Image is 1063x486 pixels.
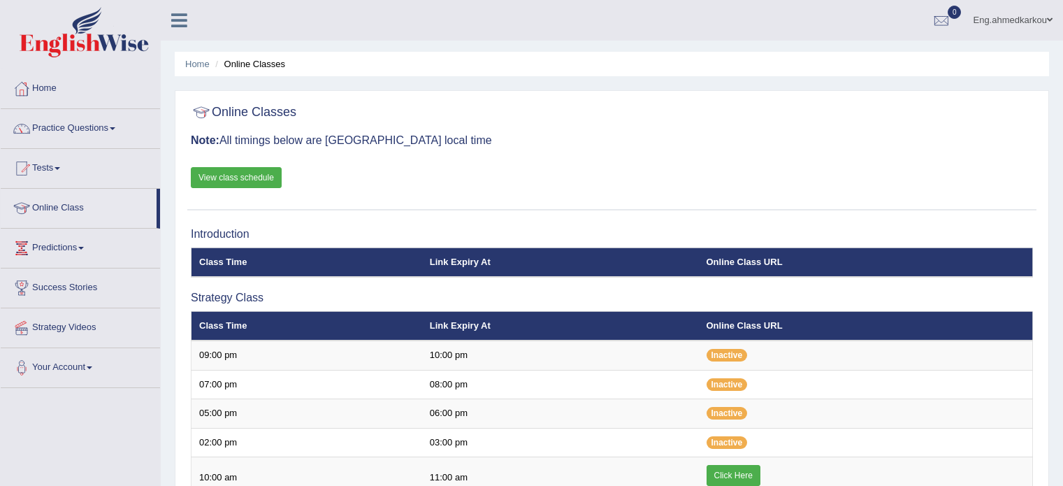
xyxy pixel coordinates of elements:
th: Online Class URL [699,311,1033,341]
td: 08:00 pm [422,370,699,399]
span: Inactive [707,378,748,391]
a: Online Class [1,189,157,224]
a: Practice Questions [1,109,160,144]
h3: All timings below are [GEOGRAPHIC_DATA] local time [191,134,1033,147]
td: 02:00 pm [191,428,422,457]
h3: Introduction [191,228,1033,241]
span: 0 [948,6,962,19]
a: Home [1,69,160,104]
a: Home [185,59,210,69]
h2: Online Classes [191,102,296,123]
a: Tests [1,149,160,184]
td: 06:00 pm [422,399,699,429]
a: Success Stories [1,269,160,303]
span: Inactive [707,349,748,362]
th: Link Expiry At [422,248,699,277]
a: Predictions [1,229,160,264]
th: Online Class URL [699,248,1033,277]
td: 03:00 pm [422,428,699,457]
b: Note: [191,134,219,146]
td: 09:00 pm [191,341,422,370]
li: Online Classes [212,57,285,71]
span: Inactive [707,407,748,420]
a: Your Account [1,348,160,383]
th: Class Time [191,248,422,277]
a: View class schedule [191,167,282,188]
a: Click Here [707,465,760,486]
h3: Strategy Class [191,292,1033,304]
td: 10:00 pm [422,341,699,370]
a: Strategy Videos [1,308,160,343]
th: Class Time [191,311,422,341]
td: 07:00 pm [191,370,422,399]
th: Link Expiry At [422,311,699,341]
td: 05:00 pm [191,399,422,429]
span: Inactive [707,436,748,449]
